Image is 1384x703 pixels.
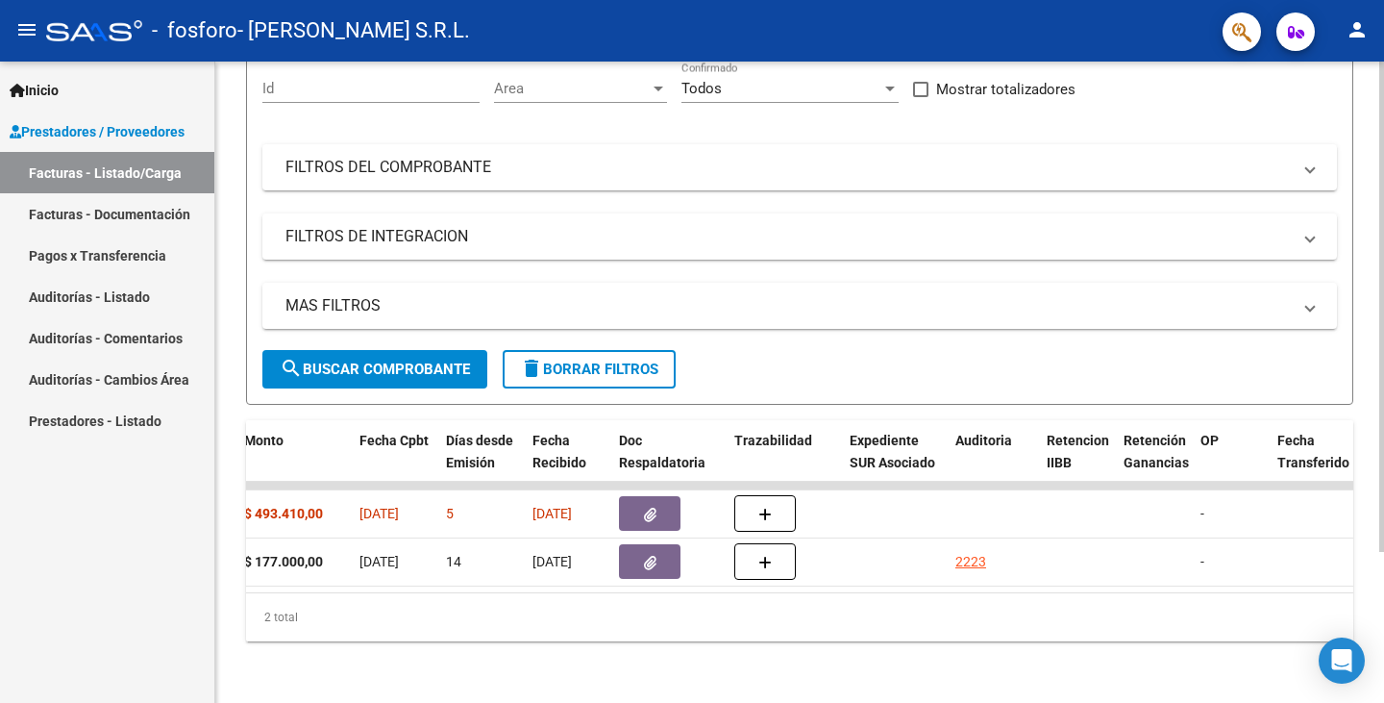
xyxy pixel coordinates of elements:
[494,80,650,97] span: Area
[1193,420,1270,505] datatable-header-cell: OP
[262,213,1337,260] mat-expansion-panel-header: FILTROS DE INTEGRACION
[1319,638,1365,684] div: Open Intercom Messenger
[1200,554,1204,569] span: -
[503,350,676,389] button: Borrar Filtros
[359,506,399,521] span: [DATE]
[446,554,461,569] span: 14
[237,10,470,52] span: - [PERSON_NAME] S.R.L.
[520,357,543,380] mat-icon: delete
[280,361,470,378] span: Buscar Comprobante
[285,157,1291,178] mat-panel-title: FILTROS DEL COMPROBANTE
[611,420,727,505] datatable-header-cell: Doc Respaldatoria
[359,554,399,569] span: [DATE]
[936,78,1075,101] span: Mostrar totalizadores
[246,593,1353,641] div: 2 total
[842,420,948,505] datatable-header-cell: Expediente SUR Asociado
[681,80,722,97] span: Todos
[359,433,429,448] span: Fecha Cpbt
[1277,433,1349,470] span: Fecha Transferido
[1124,433,1189,470] span: Retención Ganancias
[446,433,513,470] span: Días desde Emisión
[1047,433,1109,470] span: Retencion IIBB
[10,121,185,142] span: Prestadores / Proveedores
[262,144,1337,190] mat-expansion-panel-header: FILTROS DEL COMPROBANTE
[1200,506,1204,521] span: -
[15,18,38,41] mat-icon: menu
[262,350,487,389] button: Buscar Comprobante
[285,226,1291,247] mat-panel-title: FILTROS DE INTEGRACION
[948,420,1039,505] datatable-header-cell: Auditoria
[446,506,454,521] span: 5
[955,433,1012,448] span: Auditoria
[727,420,842,505] datatable-header-cell: Trazabilidad
[244,506,323,521] strong: $ 493.410,00
[1039,420,1116,505] datatable-header-cell: Retencion IIBB
[619,433,705,470] span: Doc Respaldatoria
[532,506,572,521] span: [DATE]
[955,551,986,573] div: 2223
[850,433,935,470] span: Expediente SUR Asociado
[280,357,303,380] mat-icon: search
[152,10,237,52] span: - fosforo
[285,295,1291,316] mat-panel-title: MAS FILTROS
[352,420,438,505] datatable-header-cell: Fecha Cpbt
[734,433,812,448] span: Trazabilidad
[525,420,611,505] datatable-header-cell: Fecha Recibido
[532,554,572,569] span: [DATE]
[1270,420,1375,505] datatable-header-cell: Fecha Transferido
[1116,420,1193,505] datatable-header-cell: Retención Ganancias
[244,433,284,448] span: Monto
[244,554,323,569] strong: $ 177.000,00
[262,283,1337,329] mat-expansion-panel-header: MAS FILTROS
[236,420,352,505] datatable-header-cell: Monto
[1200,433,1219,448] span: OP
[10,80,59,101] span: Inicio
[438,420,525,505] datatable-header-cell: Días desde Emisión
[520,361,658,378] span: Borrar Filtros
[532,433,586,470] span: Fecha Recibido
[1346,18,1369,41] mat-icon: person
